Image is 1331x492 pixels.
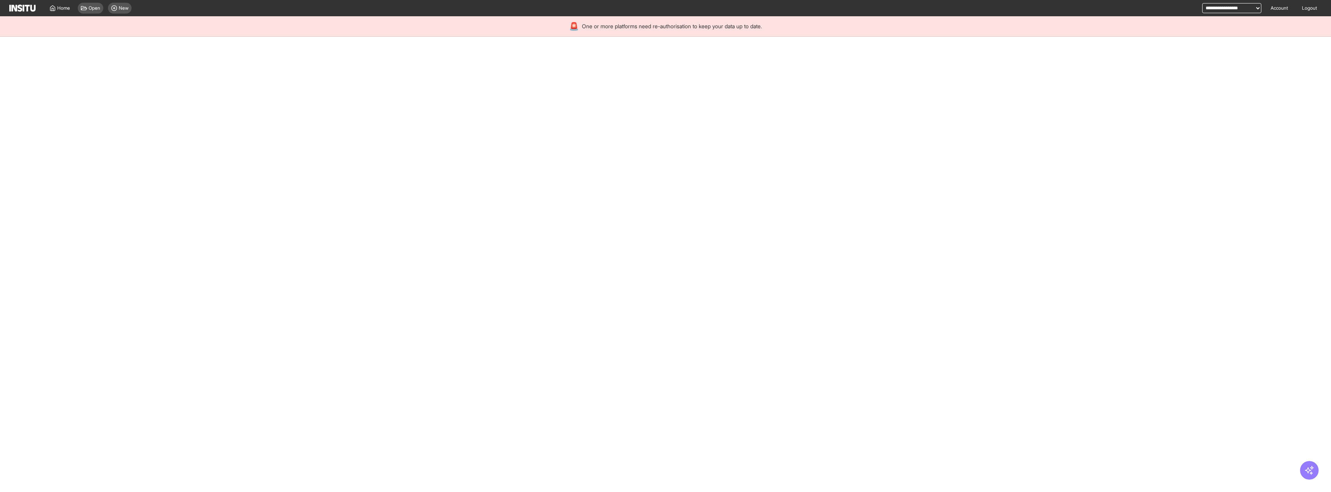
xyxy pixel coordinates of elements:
[89,5,100,11] span: Open
[119,5,128,11] span: New
[57,5,70,11] span: Home
[9,5,36,12] img: Logo
[582,22,762,30] span: One or more platforms need re-authorisation to keep your data up to date.
[569,21,579,32] div: 🚨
